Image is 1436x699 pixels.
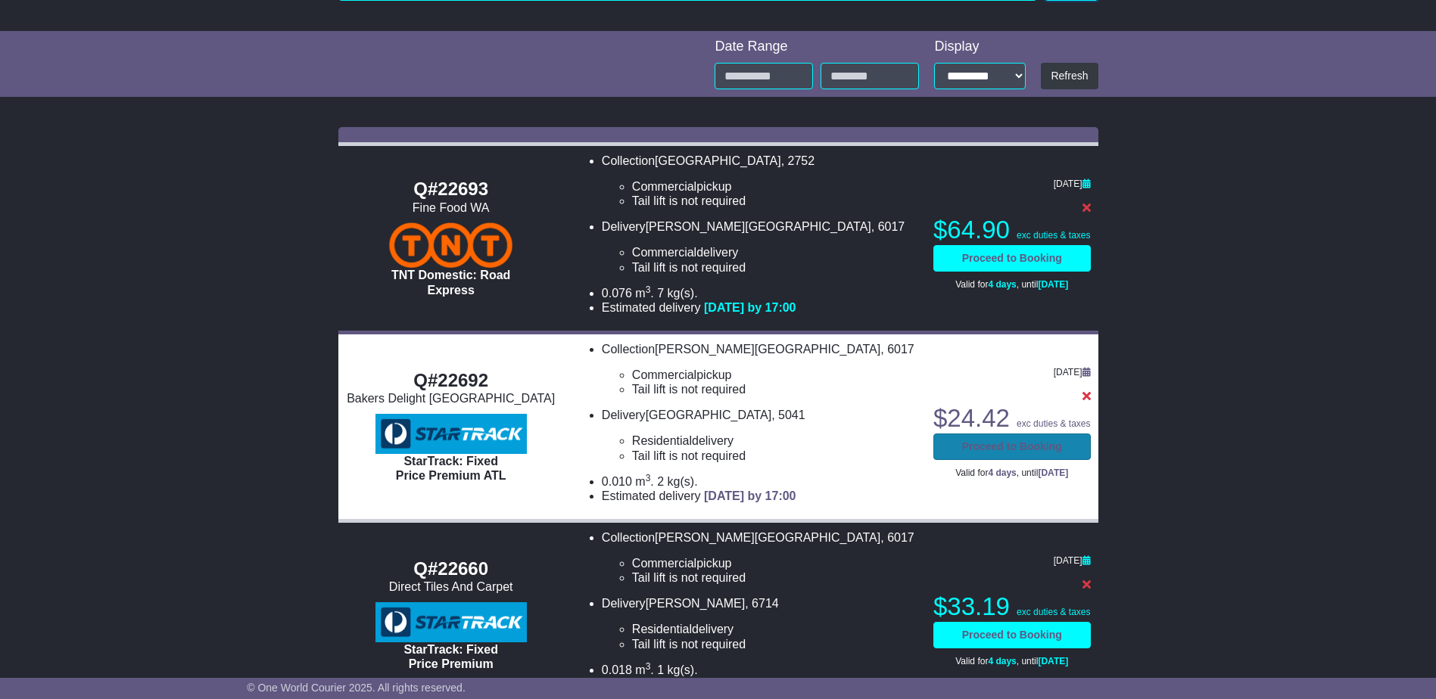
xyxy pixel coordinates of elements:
span: $ [933,592,1010,620]
span: Commercial [632,368,696,381]
span: kg(s). [668,663,698,676]
span: $ [933,216,1010,244]
span: m . [635,287,653,300]
li: pickup [632,179,918,194]
img: StarTrack: Fixed Price Premium [375,602,527,643]
span: StarTrack: Fixed Price Premium ATL [396,455,506,482]
a: Proceed to Booking [933,245,1091,272]
span: kg(s). [668,287,698,300]
span: StarTrack: Fixed Price Premium [403,643,498,670]
li: delivery [632,622,918,636]
span: [DATE] [1054,555,1082,566]
span: [GEOGRAPHIC_DATA] [646,409,772,421]
span: [DATE] [1038,468,1068,478]
li: delivery [632,245,918,259]
span: kg(s). [668,475,698,488]
span: [PERSON_NAME][GEOGRAPHIC_DATA] [646,220,871,233]
a: Proceed to Booking [933,433,1091,460]
span: 1 [657,663,664,676]
div: Bakers Delight [GEOGRAPHIC_DATA] [346,391,556,405]
span: 2 [657,475,664,488]
span: 7 [657,287,664,300]
span: 0.010 [602,475,632,488]
div: Q#22692 [346,370,556,392]
span: Commercial [632,246,696,259]
span: 24.42 [947,404,1010,432]
span: [DATE] [1054,179,1082,189]
li: Tail lift is not required [632,260,918,275]
p: Valid for , until [933,656,1091,666]
li: Collection [602,154,918,209]
span: exc duties & taxes [1017,418,1090,429]
span: , 6017 [880,531,914,544]
span: [DATE] by 17:00 [704,301,796,314]
span: [GEOGRAPHIC_DATA] [655,154,781,167]
button: Refresh [1041,63,1098,89]
span: TNT Domestic: Road Express [391,269,510,296]
li: pickup [632,368,918,382]
span: [PERSON_NAME][GEOGRAPHIC_DATA] [655,531,880,544]
li: delivery [632,433,918,448]
li: Delivery [602,408,918,463]
span: 4 days [988,656,1016,666]
span: 33.19 [947,592,1010,620]
div: Date Range [715,39,919,55]
span: Residential [632,623,692,635]
li: Tail lift is not required [632,449,918,463]
li: Delivery [602,596,918,651]
span: 4 days [988,279,1016,290]
li: Tail lift is not required [632,382,918,396]
div: Display [934,39,1026,55]
span: [DATE] by 17:00 [704,489,796,502]
span: exc duties & taxes [1017,230,1090,241]
li: Tail lift is not required [632,637,918,651]
span: , 6017 [871,220,905,233]
li: Delivery [602,219,918,275]
li: Tail lift is not required [632,194,918,208]
span: , 6017 [880,343,914,356]
span: [PERSON_NAME] [646,597,746,610]
sup: 3 [646,473,651,483]
span: 0.018 [602,663,632,676]
div: Direct Tiles And Carpet [346,579,556,594]
span: $ [933,404,1010,432]
span: m . [635,663,653,676]
span: Commercial [632,557,696,570]
div: Fine Food WA [346,200,556,215]
li: Estimated delivery [602,300,918,315]
span: Commercial [632,180,696,193]
span: [DATE] [1038,656,1068,666]
li: Collection [602,530,918,586]
span: exc duties & taxes [1017,607,1090,617]
span: 4 days [988,468,1016,478]
img: TNT Domestic: Road Express [389,222,512,268]
li: Estimated delivery [602,489,918,503]
span: Residential [632,434,692,447]
span: 64.90 [947,216,1010,244]
span: , 5041 [771,409,805,421]
li: Collection [602,342,918,397]
a: Proceed to Booking [933,622,1091,648]
span: [DATE] [1054,367,1082,377]
div: Q#22693 [346,179,556,200]
span: , 2752 [781,154,815,167]
span: 0.076 [602,287,632,300]
img: StarTrack: Fixed Price Premium ATL [375,414,527,455]
p: Valid for , until [933,468,1091,478]
li: Tail lift is not required [632,570,918,585]
li: pickup [632,556,918,570]
div: Q#22660 [346,558,556,580]
li: Estimated delivery [602,677,918,691]
sup: 3 [646,284,651,295]
span: [DATE] [1038,279,1068,290]
sup: 3 [646,661,651,672]
p: Valid for , until [933,279,1091,290]
span: , 6714 [745,597,778,610]
span: m . [635,475,653,488]
span: © One World Courier 2025. All rights reserved. [247,682,466,694]
span: [PERSON_NAME][GEOGRAPHIC_DATA] [655,343,880,356]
